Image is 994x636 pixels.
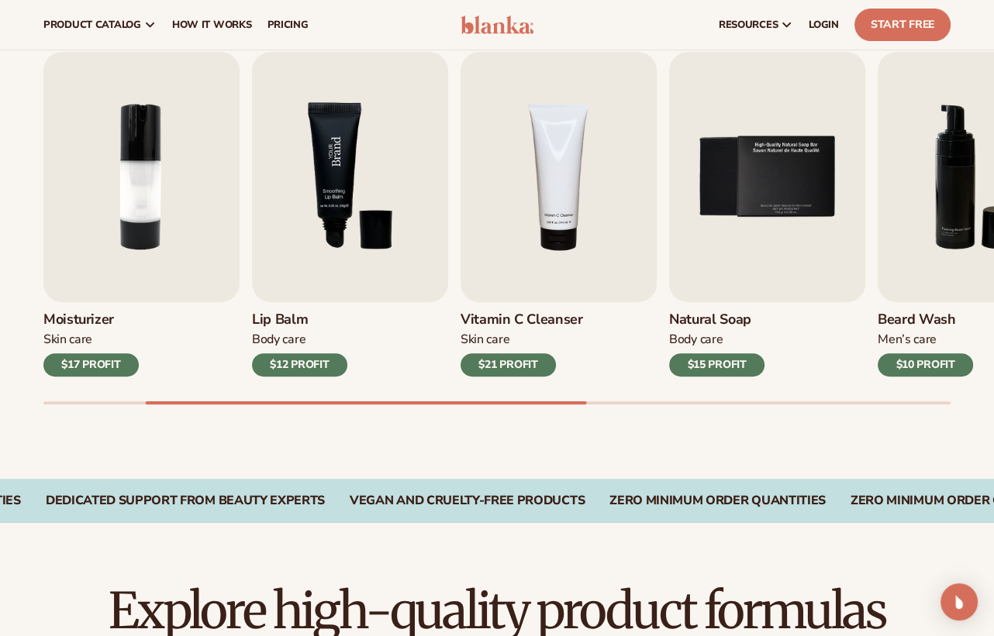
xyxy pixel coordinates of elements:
[252,52,448,302] img: Shopify Image 7
[669,311,764,328] h3: Natural Soap
[719,19,778,31] span: resources
[252,311,347,328] h3: Lip Balm
[43,52,240,376] a: 2 / 9
[252,353,347,376] div: $12 PROFIT
[669,353,764,376] div: $15 PROFIT
[461,353,556,376] div: $21 PROFIT
[461,52,657,376] a: 4 / 9
[43,19,141,31] span: product catalog
[854,9,951,41] a: Start Free
[252,332,347,348] div: Body Care
[941,583,978,621] div: Open Intercom Messenger
[878,311,973,328] h3: Beard Wash
[350,493,585,508] div: Vegan and Cruelty-Free Products
[809,19,839,31] span: LOGIN
[461,332,583,348] div: Skin Care
[461,311,583,328] h3: Vitamin C Cleanser
[43,353,139,376] div: $17 PROFIT
[669,52,865,376] a: 5 / 9
[43,332,139,348] div: Skin Care
[609,493,826,508] div: Zero Minimum Order QuantitieS
[43,311,139,328] h3: Moisturizer
[46,493,325,508] div: DEDICATED SUPPORT FROM BEAUTY EXPERTS
[878,353,973,376] div: $10 PROFIT
[267,19,308,31] span: pricing
[172,19,252,31] span: How It Works
[878,332,973,348] div: Men’s Care
[461,15,533,34] img: logo
[252,52,448,376] a: 3 / 9
[669,332,764,348] div: Body Care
